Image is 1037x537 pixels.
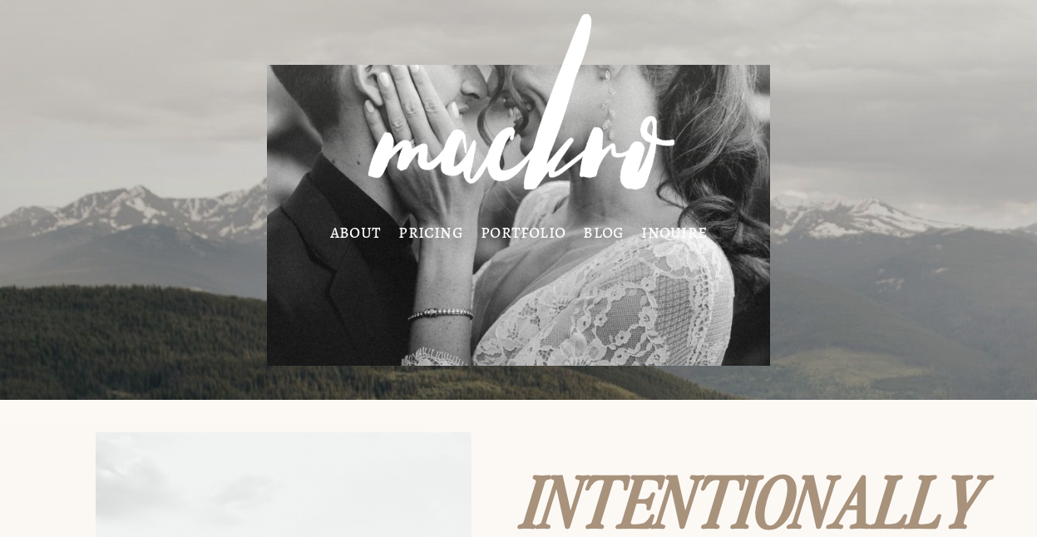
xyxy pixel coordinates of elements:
a: about [330,225,381,239]
a: portfolio [481,225,565,239]
a: blog [583,225,624,239]
a: inquire [641,225,707,239]
img: MACKRO PHOTOGRAPHY | Denver Colorado Wedding Photographer [333,1,704,222]
a: pricing [398,225,463,239]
